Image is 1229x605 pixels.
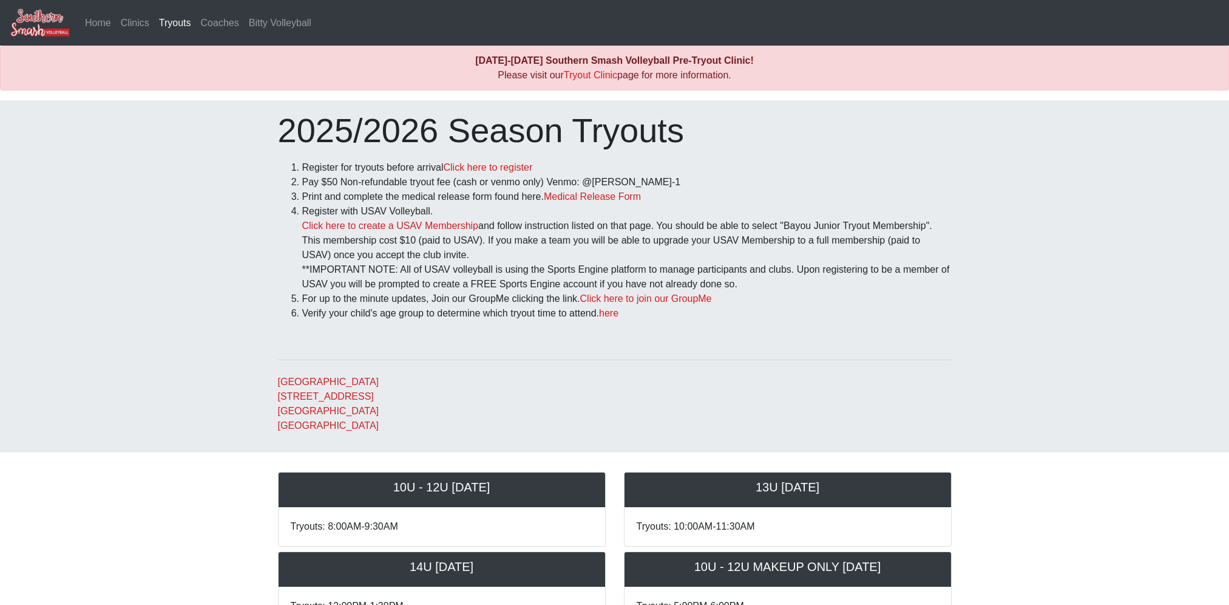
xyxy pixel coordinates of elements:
a: here [599,308,618,318]
li: Pay $50 Non-refundable tryout fee (cash or venmo only) Venmo: @[PERSON_NAME]-1 [302,175,952,190]
li: Register for tryouts before arrival [302,160,952,175]
a: Home [80,11,116,35]
li: For up to the minute updates, Join our GroupMe clicking the link. [302,292,952,306]
a: Coaches [196,11,244,35]
a: [GEOGRAPHIC_DATA][STREET_ADDRESS][GEOGRAPHIC_DATA][GEOGRAPHIC_DATA] [278,377,379,431]
b: [DATE]-[DATE] Southern Smash Volleyball Pre-Tryout Clinic! [475,55,754,66]
a: Click here to create a USAV Membership [302,220,478,231]
h1: 2025/2026 Season Tryouts [278,110,952,151]
a: Tryouts [154,11,196,35]
p: Tryouts: 10:00AM-11:30AM [637,519,939,534]
li: Verify your child's age group to determine which tryout time to attend. [302,306,952,321]
img: Southern Smash Volleyball [10,8,70,38]
a: Bitty Volleyball [244,11,316,35]
a: Click here to register [443,162,532,173]
a: Medical Release Form [544,191,641,202]
p: Tryouts: 8:00AM-9:30AM [291,519,593,534]
li: Register with USAV Volleyball. and follow instruction listed on that page. You should be able to ... [302,204,952,292]
h5: 10U - 12U MAKEUP ONLY [DATE] [637,559,939,574]
h5: 10U - 12U [DATE] [291,480,593,494]
h5: 14U [DATE] [291,559,593,574]
a: Clinics [116,11,154,35]
h5: 13U [DATE] [637,480,939,494]
a: Tryout Clinic [564,70,617,80]
li: Print and complete the medical release form found here. [302,190,952,204]
a: Click here to join our GroupMe [580,293,712,304]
